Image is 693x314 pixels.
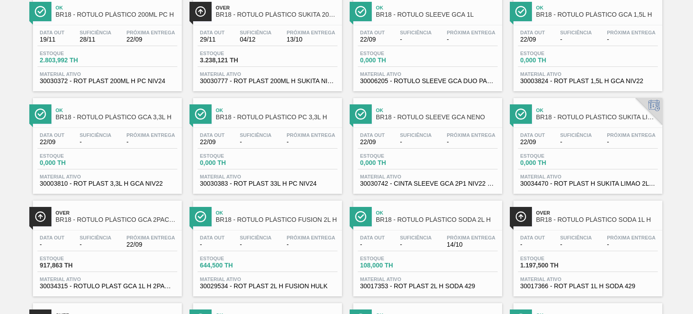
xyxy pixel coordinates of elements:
[126,139,175,145] span: -
[400,139,431,145] span: -
[40,283,175,290] span: 30034315 - ROTULO PLAST GCA 1L H 2PACK1L S CL NIV25
[560,241,591,248] span: -
[55,108,177,113] span: Ok
[26,194,186,296] a: ÍconeOverBR18 - RÓTULO PLÁSTICO GCA 2PACK1L HData out-Suficiência-Próxima Entrega22/09Estoque917,...
[200,78,335,84] span: 30030777 - ROT PLAST 200ML H SUKITA NIV24
[520,30,545,35] span: Data out
[40,174,175,179] span: Material ativo
[186,91,346,194] a: ÍconeOkBR18 - RÓTULO PLÁSTICO PC 3,3L HData out22/09Suficiência-Próxima Entrega-Estoque0,000 THMa...
[79,36,111,43] span: 28/11
[40,36,65,43] span: 19/11
[40,180,175,187] span: 30003810 - ROT PLAST 3,3L H GCA NIV22
[200,57,263,64] span: 3.238,121 TH
[360,174,495,179] span: Material ativo
[200,283,335,290] span: 30029534 - ROT PLAST 2L H FUSION HULK
[400,235,431,240] span: Suficiência
[400,30,431,35] span: Suficiência
[40,235,65,240] span: Data out
[447,36,495,43] span: -
[360,30,385,35] span: Data out
[360,262,423,269] span: 108,000 TH
[360,153,423,159] span: Estoque
[40,57,103,64] span: 2.803,992 TH
[360,180,495,187] span: 30030742 - CINTA SLEEVE GCA 2P1 NIV22 NENO
[447,139,495,145] span: -
[40,30,65,35] span: Data out
[400,132,431,138] span: Suficiência
[126,36,175,43] span: 22/09
[376,5,498,10] span: Ok
[40,153,103,159] span: Estoque
[216,5,337,10] span: Over
[200,235,225,240] span: Data out
[240,241,271,248] span: -
[216,216,337,223] span: BR18 - RÓTULO PLÁSTICO FUSION 2L H
[286,235,335,240] span: Próxima Entrega
[200,51,263,56] span: Estoque
[360,132,385,138] span: Data out
[355,108,366,120] img: Ícone
[520,71,656,77] span: Material ativo
[40,139,65,145] span: 22/09
[536,114,658,121] span: BR18 - ROTULO PLÁSTICO SUKITA LIMÃO 2L H
[507,91,667,194] a: ÍconeOkBR18 - ROTULO PLÁSTICO SUKITA LIMÃO 2L HData out22/09Suficiência-Próxima Entrega-Estoque0,...
[40,71,175,77] span: Material ativo
[55,210,177,216] span: Over
[447,241,495,248] span: 14/10
[79,30,111,35] span: Suficiência
[360,241,385,248] span: -
[376,114,498,121] span: BR18 - RÓTULO SLEEVE GCA NENO
[536,11,658,18] span: BR18 - RÓTULO PLÁSTICO GCA 1,5L H
[40,51,103,56] span: Estoque
[515,108,527,120] img: Ícone
[607,139,656,145] span: -
[360,277,495,282] span: Material ativo
[360,57,423,64] span: 0,000 TH
[360,159,423,166] span: 0,000 TH
[40,277,175,282] span: Material ativo
[40,132,65,138] span: Data out
[240,235,271,240] span: Suficiência
[126,30,175,35] span: Próxima Entrega
[35,211,46,222] img: Ícone
[607,30,656,35] span: Próxima Entrega
[79,235,111,240] span: Suficiência
[126,235,175,240] span: Próxima Entrega
[355,6,366,17] img: Ícone
[376,216,498,223] span: BR18 - RÓTULO PLÁSTICO SODA 2L H
[346,194,507,296] a: ÍconeOkBR18 - RÓTULO PLÁSTICO SODA 2L HData out-Suficiência-Próxima Entrega14/10Estoque108,000 TH...
[40,256,103,261] span: Estoque
[607,132,656,138] span: Próxima Entrega
[520,159,583,166] span: 0,000 TH
[536,5,658,10] span: Ok
[216,11,337,18] span: BR18 - RÓTULO PLÁSTICO SUKITA 200ML H
[520,262,583,269] span: 1.197,500 TH
[286,30,335,35] span: Próxima Entrega
[200,139,225,145] span: 22/09
[515,211,527,222] img: Ícone
[40,159,103,166] span: 0,000 TH
[520,256,583,261] span: Estoque
[400,241,431,248] span: -
[360,235,385,240] span: Data out
[200,71,335,77] span: Material ativo
[560,139,591,145] span: -
[520,57,583,64] span: 0,000 TH
[55,5,177,10] span: Ok
[607,241,656,248] span: -
[447,30,495,35] span: Próxima Entrega
[360,139,385,145] span: 22/09
[35,108,46,120] img: Ícone
[216,114,337,121] span: BR18 - RÓTULO PLÁSTICO PC 3,3L H
[400,36,431,43] span: -
[607,36,656,43] span: -
[126,241,175,248] span: 22/09
[536,216,658,223] span: BR18 - RÓTULO PLÁSTICO SODA 1L H
[200,132,225,138] span: Data out
[520,180,656,187] span: 30034470 - ROT PLAST H SUKITA LIMAO 2L NIV25
[200,153,263,159] span: Estoque
[520,132,545,138] span: Data out
[520,277,656,282] span: Material ativo
[126,132,175,138] span: Próxima Entrega
[286,241,335,248] span: -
